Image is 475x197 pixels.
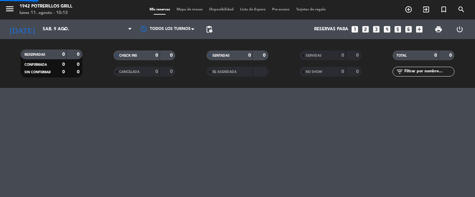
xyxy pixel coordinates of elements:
[422,6,430,13] i: exit_to_app
[212,70,237,74] span: RE AGENDADA
[396,54,407,57] span: TOTAL
[361,25,370,34] i: looks_two
[77,70,81,74] strong: 0
[237,8,269,11] span: Lista de Espera
[77,52,81,57] strong: 0
[119,54,137,57] span: CHECK INS
[435,25,442,33] span: print
[457,6,465,13] i: search
[62,70,65,74] strong: 0
[306,70,322,74] span: NO SHOW
[206,8,237,11] span: Disponibilidad
[396,68,404,76] i: filter_list
[212,54,230,57] span: SENTADAS
[24,53,45,56] span: RESERVADAS
[341,53,344,58] strong: 0
[404,68,454,75] input: Filtrar por nombre...
[170,69,174,74] strong: 0
[205,25,213,33] span: pending_actions
[356,53,360,58] strong: 0
[356,69,360,74] strong: 0
[20,10,72,16] div: lunes 11. agosto - 10:13
[5,4,15,14] i: menu
[155,53,158,58] strong: 0
[314,27,348,32] span: Reservas para
[77,62,81,67] strong: 0
[383,25,391,34] i: looks_4
[449,53,453,58] strong: 0
[351,25,359,34] i: looks_one
[61,25,68,33] i: arrow_drop_down
[440,6,448,13] i: turned_in_not
[434,53,437,58] strong: 0
[404,25,413,34] i: looks_6
[341,69,344,74] strong: 0
[5,22,39,36] i: [DATE]
[269,8,293,11] span: Pre-acceso
[449,20,470,39] div: LOG OUT
[456,25,464,33] i: power_settings_new
[415,25,424,34] i: add_box
[394,25,402,34] i: looks_5
[155,69,158,74] strong: 0
[173,8,206,11] span: Mapa de mesas
[293,8,329,11] span: Tarjetas de regalo
[62,62,65,67] strong: 0
[20,3,72,10] div: 1942 Potrerillos Grill
[119,70,139,74] span: CANCELADA
[263,53,267,58] strong: 0
[62,52,65,57] strong: 0
[146,8,173,11] span: Mis reservas
[248,53,251,58] strong: 0
[372,25,381,34] i: looks_3
[170,53,174,58] strong: 0
[405,6,412,13] i: add_circle_outline
[306,54,322,57] span: SERVIDAS
[24,71,50,74] span: SIN CONFIRMAR
[24,63,47,66] span: CONFIRMADA
[5,4,15,16] button: menu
